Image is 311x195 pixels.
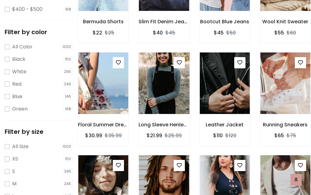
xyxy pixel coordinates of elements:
[12,180,16,188] label: M
[61,143,73,150] span: 1000
[12,155,18,163] label: XS
[62,168,73,175] span: 295
[105,132,122,139] del: $35.99
[260,19,311,25] h6: Wool Knit Sweater
[12,43,33,51] label: All Color
[12,56,25,63] label: Black
[286,29,296,36] del: $60
[147,133,162,138] h6: $21.99
[199,122,250,128] h6: Leather Jacket
[78,122,129,128] h6: Floral Summer Dress
[12,105,28,113] label: Green
[61,44,73,50] span: 1000
[62,81,73,87] span: 246
[12,143,29,150] label: All Size
[12,168,15,175] label: S
[62,181,73,187] span: 246
[260,122,311,128] h6: Running Sneakers
[63,106,73,112] span: 168
[105,29,114,36] del: $25
[85,133,102,138] h6: $30.99
[199,19,250,25] h6: Bootcut Blue Jeans
[63,93,73,100] span: 145
[165,29,175,36] del: $45
[274,30,284,36] h6: $55
[63,156,73,162] span: 150
[139,122,189,128] h6: Long Sleeve Henley T-Shirt
[12,93,22,100] label: Blue
[225,132,236,139] del: $120
[63,6,73,12] span: 168
[5,128,73,135] h5: Filter by size
[274,133,284,138] h6: $65
[5,28,73,36] h5: Filter by color
[213,133,223,138] h6: $110
[93,30,102,36] h6: $22
[12,68,26,75] label: White
[12,80,21,88] label: Red
[165,132,182,139] del: $25.99
[63,56,73,62] span: 150
[286,132,296,139] del: $75
[62,69,73,75] span: 295
[139,19,189,25] h6: Slim Fit Denim Jeans
[214,30,224,36] h6: $45
[12,6,43,13] label: $400 - $500
[153,30,163,36] h6: $40
[78,19,129,25] h6: Bermuda Shorts
[226,29,236,36] del: $50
